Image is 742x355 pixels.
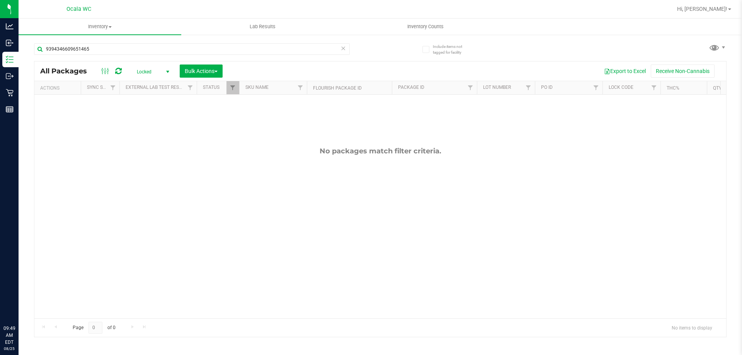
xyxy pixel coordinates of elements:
[651,65,715,78] button: Receive Non-Cannabis
[180,65,223,78] button: Bulk Actions
[185,68,218,74] span: Bulk Actions
[66,322,122,334] span: Page of 0
[294,81,307,94] a: Filter
[313,85,362,91] a: Flourish Package ID
[599,65,651,78] button: Export to Excel
[6,39,14,47] inline-svg: Inbound
[344,19,507,35] a: Inventory Counts
[239,23,286,30] span: Lab Results
[19,23,181,30] span: Inventory
[34,43,350,55] input: Search Package ID, Item Name, SKU, Lot or Part Number...
[87,85,117,90] a: Sync Status
[3,325,15,346] p: 09:49 AM EDT
[184,81,197,94] a: Filter
[590,81,602,94] a: Filter
[464,81,477,94] a: Filter
[40,67,95,75] span: All Packages
[66,6,91,12] span: Ocala WC
[6,56,14,63] inline-svg: Inventory
[397,23,454,30] span: Inventory Counts
[6,105,14,113] inline-svg: Reports
[677,6,727,12] span: Hi, [PERSON_NAME]!
[541,85,553,90] a: PO ID
[34,147,726,155] div: No packages match filter criteria.
[126,85,186,90] a: External Lab Test Result
[245,85,269,90] a: SKU Name
[40,85,78,91] div: Actions
[203,85,220,90] a: Status
[433,44,471,55] span: Include items not tagged for facility
[6,22,14,30] inline-svg: Analytics
[6,72,14,80] inline-svg: Outbound
[3,346,15,352] p: 08/25
[8,293,31,316] iframe: Resource center
[226,81,239,94] a: Filter
[713,85,722,91] a: Qty
[6,89,14,97] inline-svg: Retail
[609,85,633,90] a: Lock Code
[340,43,346,53] span: Clear
[398,85,424,90] a: Package ID
[522,81,535,94] a: Filter
[667,85,679,91] a: THC%
[107,81,119,94] a: Filter
[648,81,660,94] a: Filter
[483,85,511,90] a: Lot Number
[181,19,344,35] a: Lab Results
[19,19,181,35] a: Inventory
[665,322,718,333] span: No items to display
